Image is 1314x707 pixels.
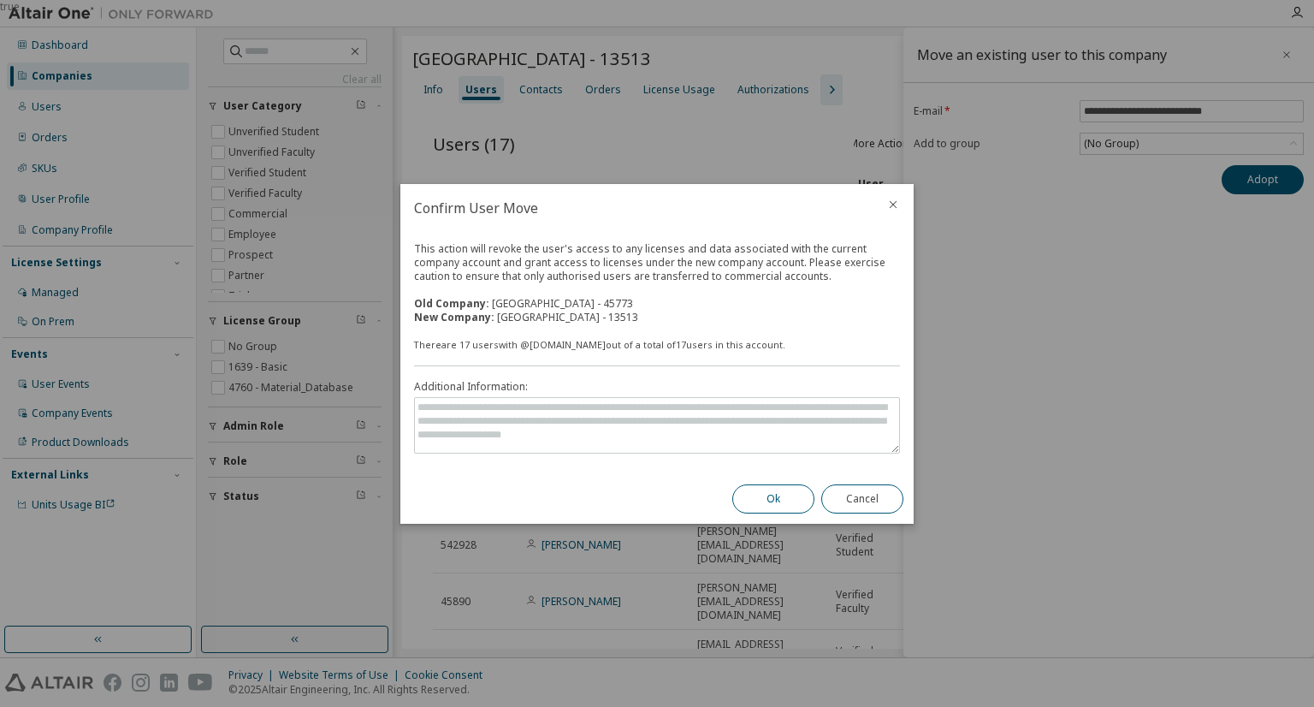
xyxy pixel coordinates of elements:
div: This action will revoke the user's access to any licenses and data associated with the current co... [414,242,900,324]
button: Cancel [821,484,903,514]
b: Old Company: [414,296,489,311]
div: There are 17 users with @ [DOMAIN_NAME] out of a total of 17 users in this account. [414,338,900,352]
h2: Confirm User Move [400,184,873,232]
b: New Company: [414,310,494,324]
button: close [886,198,900,211]
button: Ok [732,484,814,514]
label: Additional Information: [414,380,900,394]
